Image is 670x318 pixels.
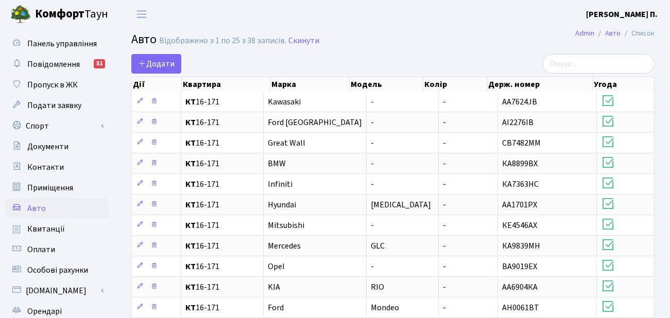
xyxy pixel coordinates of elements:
b: КТ [185,199,196,210]
b: КТ [185,179,196,190]
span: - [371,96,374,108]
div: Відображено з 1 по 25 з 38 записів. [159,36,286,46]
a: [PERSON_NAME] П. [586,8,658,21]
span: 16-171 [185,262,259,271]
span: Mitsubishi [268,220,304,231]
span: Додати [138,58,175,69]
span: АА6904КА [502,281,538,293]
b: КТ [185,281,196,293]
span: - [443,117,446,128]
span: Opel [268,261,285,272]
nav: breadcrumb [560,23,670,44]
span: Авто [131,30,157,48]
span: 16-171 [185,160,259,168]
span: КЕ4546АХ [502,220,537,231]
a: Повідомлення51 [5,54,108,75]
span: Авто [27,203,46,214]
b: [PERSON_NAME] П. [586,9,658,20]
b: КТ [185,158,196,169]
span: Hyundai [268,199,296,210]
span: 16-171 [185,304,259,312]
th: Дії [132,77,182,92]
span: Ford [268,302,284,313]
div: 51 [94,59,105,68]
a: Авто [605,28,621,39]
span: Kawasaki [268,96,301,108]
span: - [443,199,446,210]
span: KIA [268,281,280,293]
span: АА1701РХ [502,199,537,210]
span: 16-171 [185,201,259,209]
span: 16-171 [185,242,259,250]
span: ВА9019ЕХ [502,261,537,272]
span: АН0061ВТ [502,302,539,313]
b: КТ [185,220,196,231]
span: Особові рахунки [27,264,88,276]
th: Марка [270,77,350,92]
span: АА7624JB [502,96,537,108]
span: - [443,158,446,169]
a: Спорт [5,116,108,136]
span: - [443,137,446,149]
span: КА9839МН [502,240,540,252]
span: - [371,158,374,169]
b: КТ [185,240,196,252]
span: - [443,96,446,108]
th: Держ. номер [487,77,593,92]
span: - [371,117,374,128]
th: Квартира [182,77,270,92]
b: КТ [185,117,196,128]
b: КТ [185,137,196,149]
span: Подати заявку [27,100,81,111]
span: АІ2276ІВ [502,117,534,128]
span: Mercedes [268,240,301,252]
a: Контакти [5,157,108,178]
span: Квитанції [27,223,65,235]
a: Додати [131,54,181,74]
span: КА7363НС [502,179,539,190]
span: Контакти [27,162,64,173]
span: КА8899ВХ [502,158,538,169]
a: Пропуск в ЖК [5,75,108,95]
span: СВ7482ММ [502,137,541,149]
span: Таун [35,6,108,23]
span: [MEDICAL_DATA] [371,199,431,210]
li: Список [621,28,655,39]
span: 16-171 [185,180,259,188]
span: Пропуск в ЖК [27,79,78,91]
span: Ford [GEOGRAPHIC_DATA] [268,117,362,128]
span: Орендарі [27,306,62,317]
span: - [443,261,446,272]
a: Приміщення [5,178,108,198]
a: Оплати [5,239,108,260]
span: - [371,261,374,272]
img: logo.png [10,4,31,25]
span: 16-171 [185,139,259,147]
span: - [443,281,446,293]
span: - [371,137,374,149]
th: Модель [350,77,423,92]
button: Переключити навігацію [129,6,154,23]
span: - [371,220,374,231]
span: - [443,220,446,231]
span: 16-171 [185,98,259,106]
span: Документи [27,141,68,152]
input: Пошук... [543,54,655,74]
span: - [443,302,446,313]
a: Admin [575,28,594,39]
a: [DOMAIN_NAME] [5,280,108,301]
span: - [371,179,374,190]
span: 16-171 [185,221,259,229]
a: Квитанції [5,219,108,239]
span: - [443,179,446,190]
span: Оплати [27,244,55,255]
span: Панель управління [27,38,97,49]
span: Infiniti [268,179,293,190]
span: GLC [371,240,385,252]
b: Комфорт [35,6,84,22]
th: Угода [593,77,655,92]
a: Документи [5,136,108,157]
span: Great Wall [268,137,305,149]
span: RIO [371,281,384,293]
b: КТ [185,96,196,108]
